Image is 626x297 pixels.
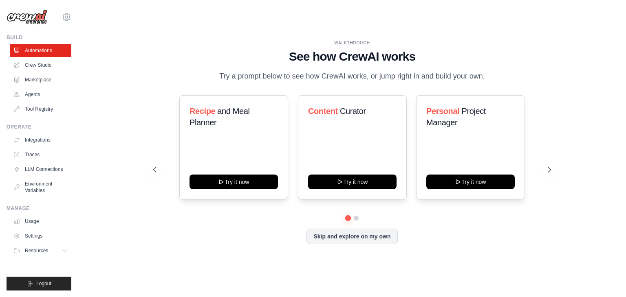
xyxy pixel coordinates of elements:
[190,175,278,189] button: Try it now
[7,9,47,25] img: Logo
[7,205,71,212] div: Manage
[10,59,71,72] a: Crew Studio
[10,73,71,86] a: Marketplace
[7,124,71,130] div: Operate
[25,247,48,254] span: Resources
[426,107,459,116] span: Personal
[36,280,51,287] span: Logout
[10,244,71,257] button: Resources
[215,70,489,82] p: Try a prompt below to see how CrewAI works, or jump right in and build your own.
[153,40,551,46] div: WALKTHROUGH
[426,175,515,189] button: Try it now
[10,163,71,176] a: LLM Connections
[190,107,215,116] span: Recipe
[308,107,338,116] span: Content
[10,133,71,146] a: Integrations
[10,148,71,161] a: Traces
[190,107,249,127] span: and Meal Planner
[308,175,397,189] button: Try it now
[10,229,71,242] a: Settings
[10,44,71,57] a: Automations
[7,277,71,290] button: Logout
[306,229,397,244] button: Skip and explore on my own
[10,215,71,228] a: Usage
[10,103,71,116] a: Tool Registry
[7,34,71,41] div: Build
[153,49,551,64] h1: See how CrewAI works
[10,177,71,197] a: Environment Variables
[10,88,71,101] a: Agents
[340,107,366,116] span: Curator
